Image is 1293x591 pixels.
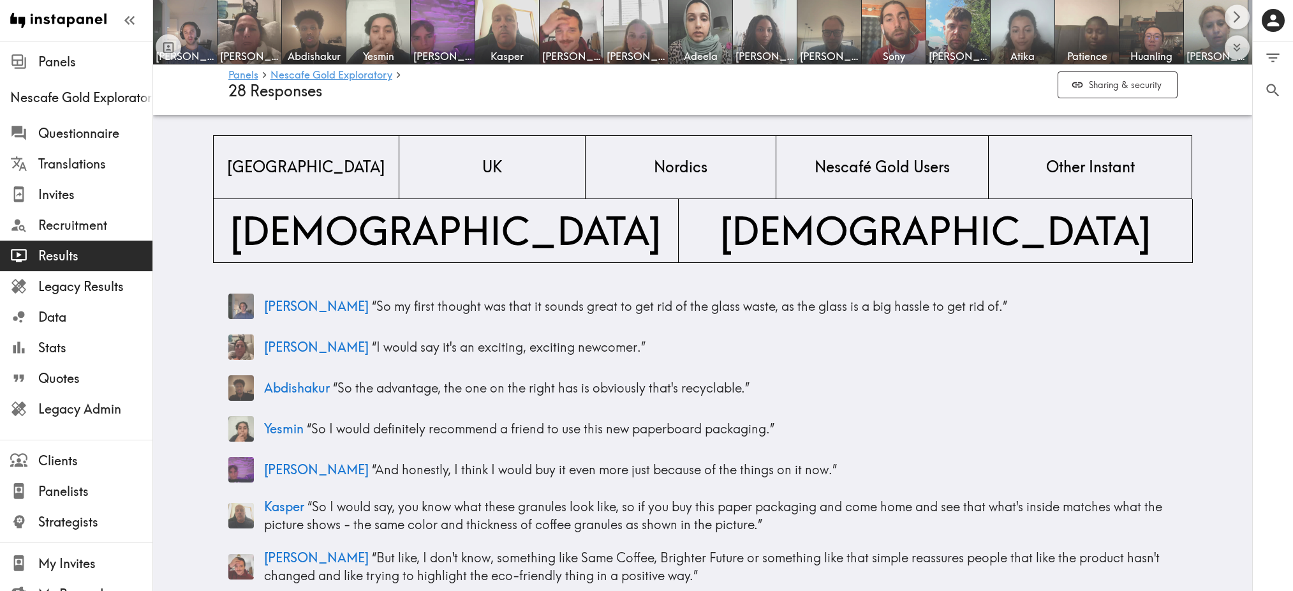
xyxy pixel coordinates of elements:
span: Results [38,247,152,265]
p: “ And honestly, I think I would buy it even more just because of the things on it now. ” [264,461,1178,479]
p: “ So the advantage, the one on the right has is obviously that's recyclable. ” [264,379,1178,397]
span: [PERSON_NAME] [542,49,601,63]
p: “ So I would definitely recommend a friend to use this new paperboard packaging. ” [264,420,1178,438]
button: Scroll right [1225,4,1250,29]
span: Panels [38,53,152,71]
img: Panelist thumbnail [228,294,254,319]
span: Filter Responses [1264,49,1282,66]
img: Panelist thumbnail [228,503,254,528]
span: [PERSON_NAME] [264,339,369,355]
span: Kasper [478,49,536,63]
img: Panelist thumbnail [228,457,254,483]
span: [PERSON_NAME] [929,49,987,63]
span: Sony [864,49,923,63]
span: Huanling [1122,49,1181,63]
span: Invites [38,186,152,204]
span: Stats [38,339,152,357]
span: Nescafe Gold Exploratory [10,89,152,107]
span: [PERSON_NAME] [607,49,665,63]
a: Panelist thumbnailAbdishakur “So the advantage, the one on the right has is obviously that's recy... [228,370,1178,406]
span: Recruitment [38,216,152,234]
img: Panelist thumbnail [228,554,254,580]
span: [PERSON_NAME] [735,49,794,63]
span: Atika [993,49,1052,63]
p: “ So I would say, you know what these granules look like, so if you buy this paper packaging and ... [264,498,1178,534]
span: [PERSON_NAME] [156,49,214,63]
span: Translations [38,155,152,173]
span: Patience [1058,49,1116,63]
span: Yesmin [264,421,304,437]
span: Abdishakur [264,380,330,396]
span: [PERSON_NAME] [264,550,369,565]
span: 28 Responses [228,82,322,100]
span: [DEMOGRAPHIC_DATA] [227,202,664,260]
span: Adeela [671,49,730,63]
button: Filter Responses [1253,41,1293,74]
a: Nescafe Gold Exploratory [270,70,392,82]
span: [DEMOGRAPHIC_DATA] [717,202,1154,260]
span: My Invites [38,555,152,572]
span: Quotes [38,370,152,387]
span: Kasper [264,498,304,514]
span: [PERSON_NAME] [413,49,472,63]
button: Sharing & security [1058,71,1178,99]
img: Panelist thumbnail [228,375,254,401]
span: [PERSON_NAME] [264,298,369,314]
span: Nescafé Gold Users [812,154,952,180]
span: Clients [38,452,152,470]
button: Expand to show all items [1225,35,1250,60]
p: “ I would say it's an exciting, exciting newcomer. ” [264,338,1178,356]
p: “ But like, I don't know, something like Same Coffee, Brighter Future or something like that simp... [264,549,1178,585]
a: Panelist thumbnail[PERSON_NAME] “So my first thought was that it sounds great to get rid of the g... [228,288,1178,324]
span: [PERSON_NAME] [1186,49,1245,63]
span: [GEOGRAPHIC_DATA] [225,154,388,180]
button: Toggle between responses and questions [156,34,181,60]
span: Yesmin [349,49,408,63]
span: Questionnaire [38,124,152,142]
a: Panelist thumbnail[PERSON_NAME] “But like, I don't know, something like Same Coffee, Brighter Fut... [228,544,1178,590]
p: “ So my first thought was that it sounds great to get rid of the glass waste, as the glass is a b... [264,297,1178,315]
a: Panelist thumbnailYesmin “So I would definitely recommend a friend to use this new paperboard pac... [228,411,1178,447]
span: Search [1264,82,1282,99]
a: Panelist thumbnail[PERSON_NAME] “And honestly, I think I would buy it even more just because of t... [228,452,1178,488]
img: Panelist thumbnail [228,334,254,360]
button: Search [1253,74,1293,107]
a: Panels [228,70,258,82]
a: Panelist thumbnailKasper “So I would say, you know what these granules look like, so if you buy t... [228,493,1178,539]
a: Panelist thumbnail[PERSON_NAME] “I would say it's an exciting, exciting newcomer.” [228,329,1178,365]
img: Panelist thumbnail [228,416,254,442]
span: Other Instant [1044,154,1137,180]
span: Legacy Results [38,278,152,295]
span: UK [480,154,505,180]
span: Legacy Admin [38,400,152,418]
span: Nordics [651,154,710,180]
span: [PERSON_NAME] [800,49,859,63]
span: [PERSON_NAME] [220,49,279,63]
span: Data [38,308,152,326]
span: Strategists [38,513,152,531]
span: Abdishakur [284,49,343,63]
span: Panelists [38,483,152,500]
span: [PERSON_NAME] [264,461,369,477]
